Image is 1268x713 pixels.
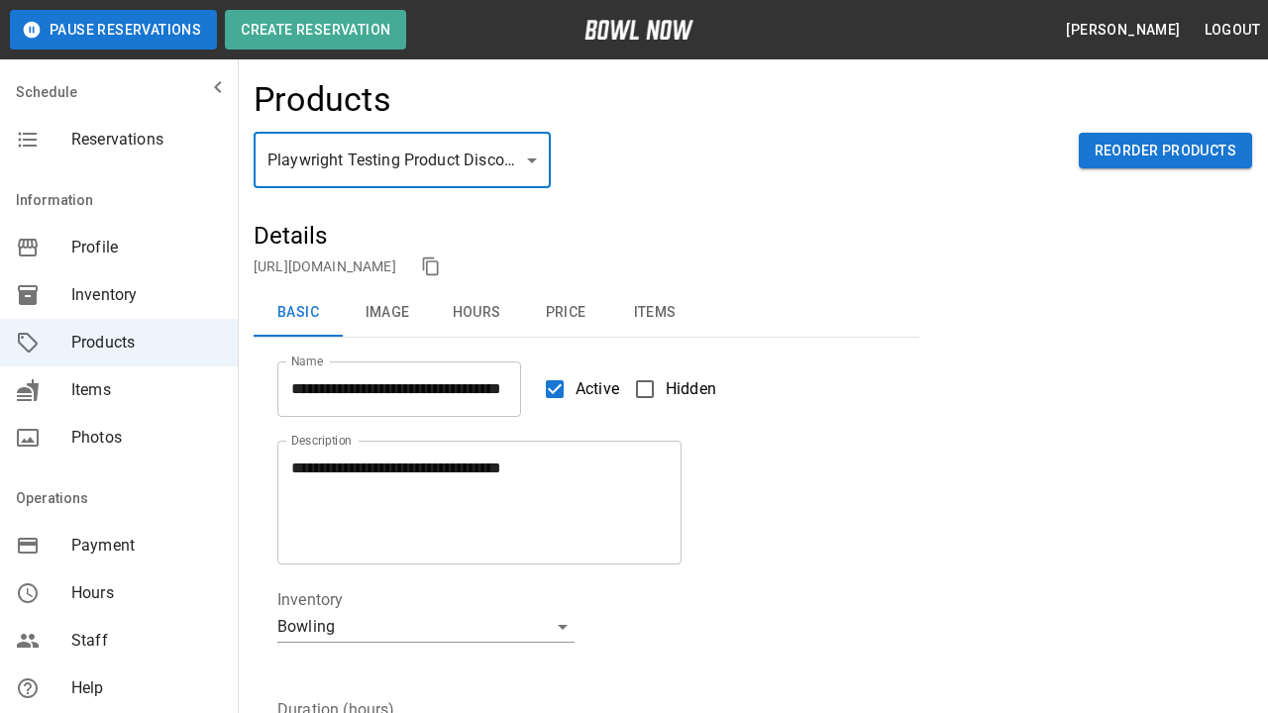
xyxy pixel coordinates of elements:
button: Logout [1197,12,1268,49]
button: Create Reservation [225,10,406,50]
span: Products [71,331,222,355]
div: Playwright Testing Product Discount [254,133,551,188]
h4: Products [254,79,391,121]
button: Items [610,289,699,337]
button: Pause Reservations [10,10,217,50]
button: Reorder Products [1079,133,1252,169]
img: logo [584,20,693,40]
legend: Inventory [277,588,343,611]
button: Price [521,289,610,337]
span: Reservations [71,128,222,152]
label: Hidden products will not be visible to customers. You can still create and use them for bookings. [624,368,716,410]
button: [PERSON_NAME] [1058,12,1188,49]
button: Image [343,289,432,337]
span: Staff [71,629,222,653]
a: [URL][DOMAIN_NAME] [254,258,396,274]
button: Hours [432,289,521,337]
span: Active [576,377,619,401]
span: Payment [71,534,222,558]
span: Hours [71,581,222,605]
h5: Details [254,220,919,252]
span: Inventory [71,283,222,307]
span: Photos [71,426,222,450]
span: Help [71,676,222,700]
button: copy link [416,252,446,281]
button: Basic [254,289,343,337]
span: Items [71,378,222,402]
span: Hidden [666,377,716,401]
span: Profile [71,236,222,259]
div: Bowling [277,611,575,643]
div: basic tabs example [254,289,919,337]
